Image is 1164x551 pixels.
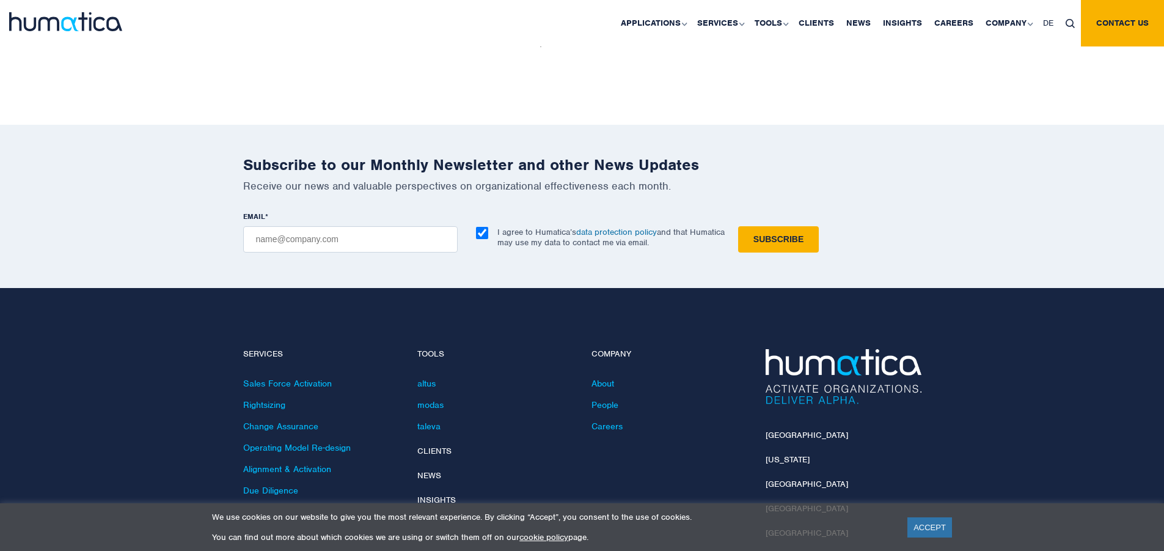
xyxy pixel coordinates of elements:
[243,378,332,389] a: Sales Force Activation
[243,421,318,432] a: Change Assurance
[591,399,618,410] a: People
[766,454,810,465] a: [US_STATE]
[766,479,848,489] a: [GEOGRAPHIC_DATA]
[212,512,892,522] p: We use cookies on our website to give you the most relevant experience. By clicking “Accept”, you...
[243,179,921,193] p: Receive our news and valuable perspectives on organizational effectiveness each month.
[591,421,623,432] a: Careers
[591,349,747,360] h4: Company
[519,532,568,542] a: cookie policy
[766,430,848,440] a: [GEOGRAPHIC_DATA]
[417,446,452,456] a: Clients
[243,485,298,496] a: Due Diligence
[766,349,921,404] img: Humatica
[907,517,952,538] a: ACCEPT
[476,227,488,239] input: I agree to Humatica’sdata protection policyand that Humatica may use my data to contact me via em...
[1043,18,1053,28] span: DE
[417,495,456,505] a: Insights
[497,227,725,248] p: I agree to Humatica’s and that Humatica may use my data to contact me via email.
[243,399,285,410] a: Rightsizing
[1066,19,1075,28] img: search_icon
[417,421,441,432] a: taleva
[9,12,122,31] img: logo
[212,532,892,542] p: You can find out more about which cookies we are using or switch them off on our page.
[243,226,458,253] input: name@company.com
[738,226,819,253] input: Subscribe
[243,349,399,360] h4: Services
[243,442,351,453] a: Operating Model Re-design
[576,227,657,237] a: data protection policy
[417,470,441,481] a: News
[243,464,331,475] a: Alignment & Activation
[243,155,921,174] h2: Subscribe to our Monthly Newsletter and other News Updates
[417,349,573,360] h4: Tools
[417,399,444,410] a: modas
[417,378,436,389] a: altus
[591,378,614,389] a: About
[243,212,265,221] span: EMAIL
